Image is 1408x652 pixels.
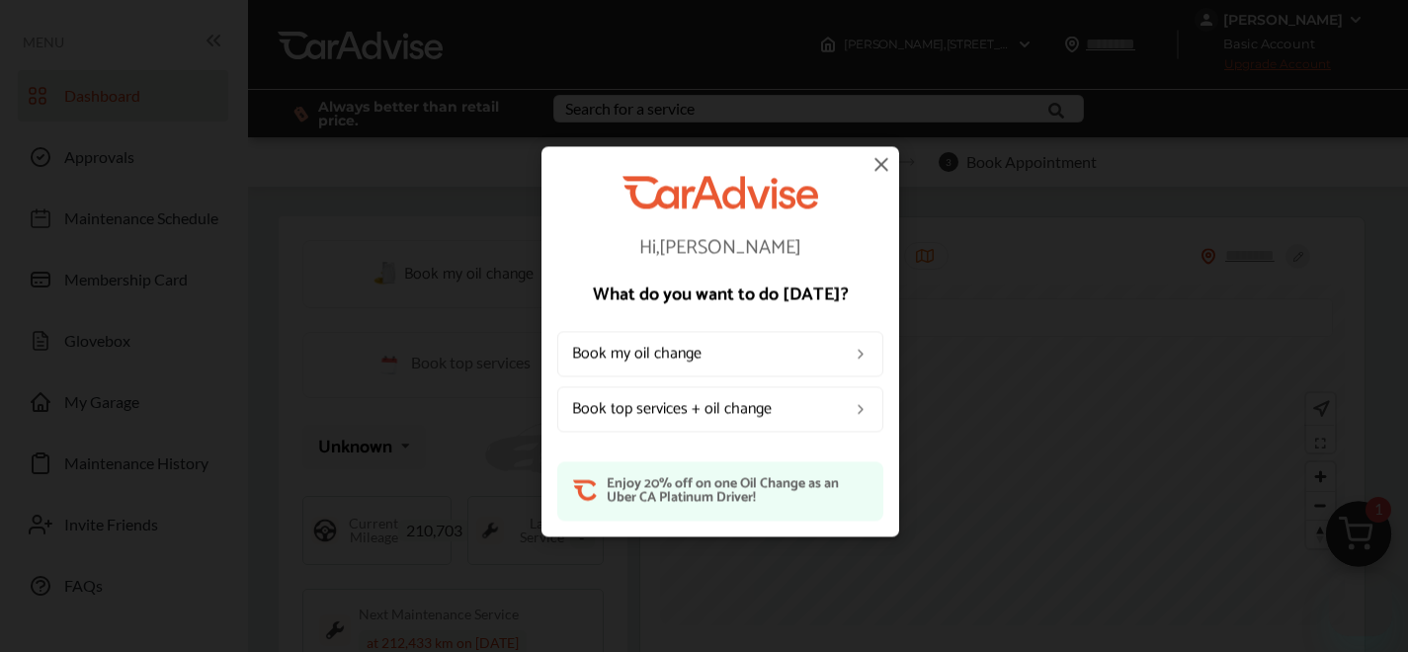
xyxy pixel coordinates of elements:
img: CarAdvise Logo [622,176,818,208]
img: left_arrow_icon.0f472efe.svg [853,402,869,418]
a: Book my oil change [557,332,883,377]
p: Enjoy 20% off on one Oil Change as an Uber CA Platinum Driver! [607,478,868,506]
img: left_arrow_icon.0f472efe.svg [853,347,869,363]
iframe: Button to launch messaging window [1329,573,1392,636]
a: Book top services + oil change [557,387,883,433]
img: ca-orange-short.08083ad2.svg [573,478,597,503]
p: Hi, [PERSON_NAME] [557,239,883,259]
p: What do you want to do [DATE]? [557,286,883,304]
img: close-icon.a004319c.svg [870,152,893,176]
